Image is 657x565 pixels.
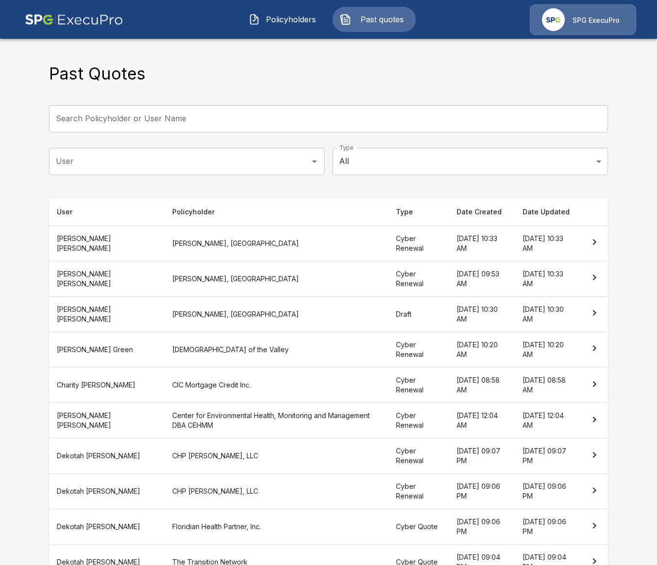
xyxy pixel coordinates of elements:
th: [DATE] 10:30 AM [449,296,515,332]
th: [DATE] 10:33 AM [515,261,581,296]
th: [DATE] 10:20 AM [449,332,515,367]
th: [DATE] 09:06 PM [515,509,581,545]
th: Floridian Health Partner, Inc. [164,509,388,545]
div: All [332,148,608,175]
th: [PERSON_NAME], [GEOGRAPHIC_DATA] [164,296,388,332]
th: [DATE] 12:04 AM [449,403,515,438]
th: [DATE] 10:33 AM [515,226,581,261]
th: Cyber Quote [388,509,449,545]
th: [DATE] 10:20 AM [515,332,581,367]
th: Cyber Renewal [388,226,449,261]
th: Cyber Renewal [388,403,449,438]
th: Dekotah [PERSON_NAME] [49,474,164,509]
th: Dekotah [PERSON_NAME] [49,509,164,545]
button: Open [308,155,321,168]
span: Policyholders [264,14,317,25]
th: Type [388,198,449,226]
th: CIC Mortgage Credit Inc. [164,368,388,403]
img: AA Logo [25,4,123,35]
th: [PERSON_NAME] [PERSON_NAME] [49,226,164,261]
th: [DATE] 08:58 AM [449,368,515,403]
th: [PERSON_NAME] [PERSON_NAME] [49,296,164,332]
th: [PERSON_NAME], [GEOGRAPHIC_DATA] [164,226,388,261]
th: [PERSON_NAME] [PERSON_NAME] [49,403,164,438]
th: Cyber Renewal [388,474,449,509]
th: [DEMOGRAPHIC_DATA] of the Valley [164,332,388,367]
th: CHP [PERSON_NAME], LLC [164,438,388,474]
th: [PERSON_NAME] [PERSON_NAME] [49,261,164,296]
th: [DATE] 09:07 PM [449,438,515,474]
th: Date Updated [515,198,581,226]
p: SPG ExecuPro [573,16,620,25]
th: [DATE] 10:33 AM [449,226,515,261]
th: [DATE] 10:30 AM [515,296,581,332]
th: User [49,198,164,226]
label: Type [339,144,353,152]
button: Policyholders IconPolicyholders [241,7,325,32]
th: Cyber Renewal [388,261,449,296]
th: Charity [PERSON_NAME] [49,368,164,403]
th: [DATE] 09:06 PM [449,509,515,545]
img: Policyholders Icon [248,14,260,25]
th: CHP [PERSON_NAME], LLC [164,474,388,509]
button: Past quotes IconPast quotes [332,7,416,32]
th: Draft [388,296,449,332]
th: Dekotah [PERSON_NAME] [49,438,164,474]
th: [DATE] 09:53 AM [449,261,515,296]
th: Cyber Renewal [388,438,449,474]
img: Agency Icon [542,8,565,31]
th: [DATE] 09:07 PM [515,438,581,474]
th: [PERSON_NAME], [GEOGRAPHIC_DATA] [164,261,388,296]
th: Cyber Renewal [388,368,449,403]
img: Past quotes Icon [340,14,351,25]
a: Agency IconSPG ExecuPro [530,4,636,35]
h4: Past Quotes [49,64,146,84]
th: Center for Environmental Health, Monitoring and Management DBA CEHMM [164,403,388,438]
th: [DATE] 08:58 AM [515,368,581,403]
th: [DATE] 12:04 AM [515,403,581,438]
th: [DATE] 09:06 PM [515,474,581,509]
th: Policyholder [164,198,388,226]
th: Cyber Renewal [388,332,449,367]
span: Past quotes [355,14,409,25]
th: [DATE] 09:06 PM [449,474,515,509]
th: Date Created [449,198,515,226]
th: [PERSON_NAME] Green [49,332,164,367]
